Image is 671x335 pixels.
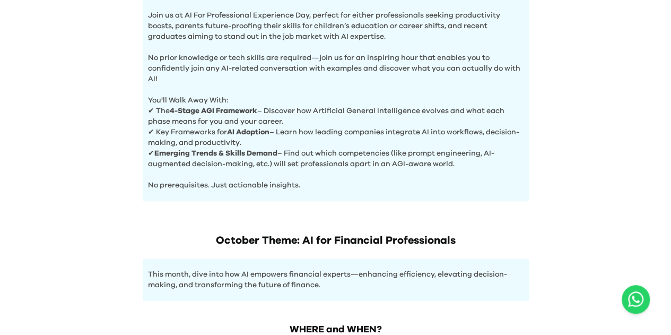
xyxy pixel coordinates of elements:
b: Emerging Trends & Skills Demand [154,150,277,157]
p: This month, dive into how AI empowers financial experts—enhancing efficiency, elevating decision-... [148,269,524,290]
button: Open WhatsApp chat [622,285,650,314]
b: AI Adoption [227,128,269,136]
b: 4-Stage AGI Framework [170,107,257,115]
a: Chat with us on WhatsApp [622,285,650,314]
p: You'll Walk Away With: [148,84,524,106]
p: ✔ The – Discover how Artificial General Intelligence evolves and what each phase means for you an... [148,106,524,127]
p: No prerequisites. Just actionable insights. [148,169,524,191]
h1: October Theme: AI for Financial Professionals [143,233,529,248]
p: ✔ – Find out which competencies (like prompt engineering, AI-augmented decision-making, etc.) wil... [148,148,524,169]
p: ✔ Key Frameworks for – Learn how leading companies integrate AI into workflows, decision-making, ... [148,127,524,148]
p: No prior knowledge or tech skills are required—join us for an inspiring hour that enables you to ... [148,42,524,84]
